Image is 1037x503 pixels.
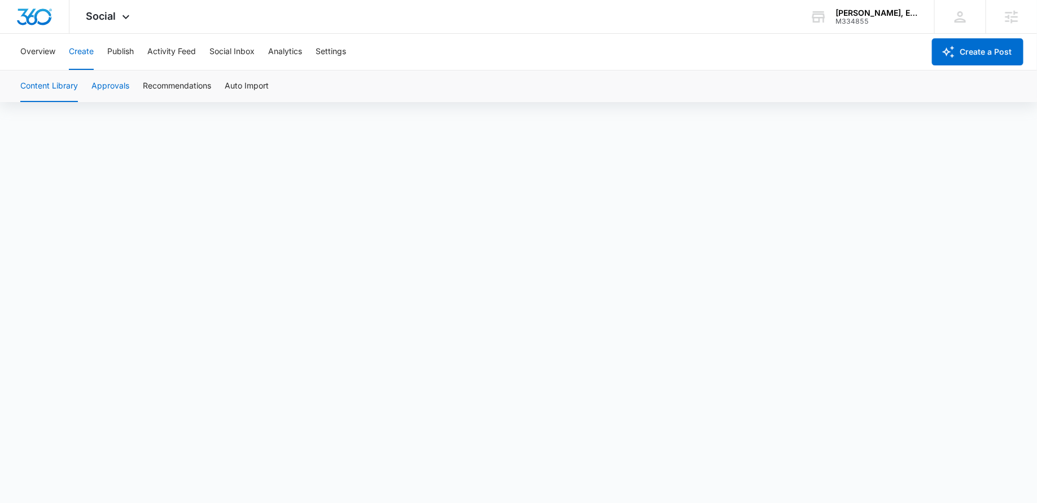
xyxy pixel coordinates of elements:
button: Publish [107,34,134,70]
button: Create a Post [932,38,1023,65]
button: Approvals [91,70,129,102]
div: account id [835,17,918,25]
button: Auto Import [225,70,269,102]
button: Social Inbox [209,34,255,70]
button: Activity Feed [147,34,196,70]
button: Settings [316,34,346,70]
button: Overview [20,34,55,70]
span: Social [86,10,116,22]
div: account name [835,8,918,17]
button: Content Library [20,70,78,102]
button: Recommendations [143,70,211,102]
button: Create [69,34,94,70]
button: Analytics [268,34,302,70]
